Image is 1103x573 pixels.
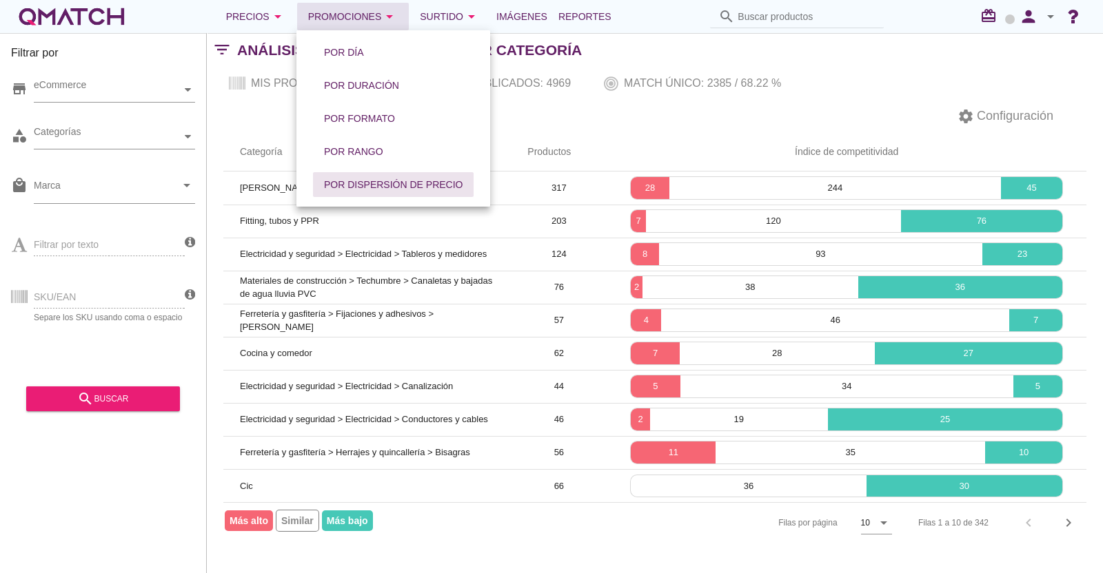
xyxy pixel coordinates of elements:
i: category [11,127,28,144]
button: Por rango [313,139,394,164]
span: Cocina y comedor [240,348,312,358]
h3: Filtrar por [11,45,195,67]
i: search [718,8,735,25]
td: 62 [511,337,607,370]
span: Más alto [225,510,273,531]
div: Surtido [420,8,480,25]
span: Materiales de construcción > Techumbre > Canaletas y bajadas de agua lluvia PVC [240,275,492,300]
div: Por duración [324,79,399,93]
p: 5 [631,379,680,393]
a: white-qmatch-logo [17,3,127,30]
p: 2 [631,413,649,426]
td: 46 [511,403,607,436]
h2: Análisis de competitividad por Categoría [237,39,582,61]
div: 10 [861,517,870,529]
td: 317 [511,171,607,205]
span: Electricidad y seguridad > Electricidad > Canalización [240,381,453,391]
p: 10 [985,446,1062,459]
i: store [11,81,28,97]
span: Más bajo [322,510,373,531]
button: Por dispersión de precio [313,172,474,197]
div: Por día [324,45,364,60]
p: 23 [982,247,1062,261]
a: Reportes [553,3,617,30]
div: buscar [37,390,169,407]
div: Filas por página [640,503,892,543]
button: buscar [26,386,180,411]
p: 45 [1001,181,1062,195]
span: Fitting, tubos y PPR [240,216,319,226]
button: Configuración [947,104,1064,129]
p: 76 [901,214,1062,228]
div: Por dispersión de precio [324,178,463,192]
p: 4 [631,313,661,327]
i: person [1015,7,1042,26]
span: Ferretería y gasfitería > Herrajes y quincallería > Bisagras [240,447,470,457]
p: 46 [661,313,1009,327]
i: arrow_drop_down [463,8,480,25]
p: 93 [659,247,982,261]
i: settings [958,108,974,125]
td: 57 [511,304,607,337]
span: Reportes [558,8,611,25]
a: Por duración [307,69,416,102]
span: Electricidad y seguridad > Electricidad > Tableros y medidores [240,249,487,259]
p: 28 [680,346,875,360]
div: Por formato [324,112,395,126]
button: Next page [1056,510,1081,535]
td: 66 [511,469,607,502]
p: 11 [631,446,716,459]
span: Configuración [974,107,1053,125]
p: 34 [680,379,1013,393]
p: 5 [1013,379,1062,393]
i: arrow_drop_down [179,177,195,194]
td: 124 [511,238,607,271]
button: Surtido [409,3,491,30]
p: 30 [867,479,1062,493]
span: [PERSON_NAME], [PERSON_NAME] y volantes [240,183,435,193]
div: Precios [226,8,286,25]
p: 36 [631,479,866,493]
i: arrow_drop_down [876,514,892,531]
div: Promociones [308,8,398,25]
th: Productos: Not sorted. [511,133,607,171]
p: 2 [631,280,642,294]
button: Por formato [313,106,406,131]
a: Por día [307,36,381,69]
i: arrow_drop_down [1042,8,1059,25]
th: Índice de competitividad: Not sorted. [607,133,1086,171]
span: Cic [240,481,253,491]
button: Por día [313,40,375,65]
button: Promociones [297,3,409,30]
p: 7 [1009,313,1062,327]
a: Por rango [307,135,400,168]
a: Imágenes [491,3,553,30]
i: local_mall [11,177,28,194]
p: 38 [642,280,858,294]
td: 76 [511,271,607,304]
p: 8 [631,247,658,261]
p: 25 [828,413,1062,426]
td: 203 [511,205,607,238]
i: chevron_right [1060,514,1077,531]
button: Por duración [313,73,410,98]
button: Precios [215,3,297,30]
a: Por formato [307,102,412,135]
p: 120 [646,214,901,228]
span: Electricidad y seguridad > Electricidad > Conductores y cables [240,414,488,424]
span: Ferretería y gasfitería > Fijaciones y adhesivos > [PERSON_NAME] [240,309,434,333]
p: 7 [631,214,646,228]
p: 35 [716,446,985,459]
i: arrow_drop_down [381,8,398,25]
span: Imágenes [496,8,547,25]
p: 244 [669,181,1002,195]
p: 7 [631,346,680,360]
span: Similar [276,510,319,532]
i: search [77,390,94,407]
p: 28 [631,181,669,195]
div: Filas 1 a 10 de 342 [918,517,989,529]
a: Por dispersión de precio [307,168,479,201]
i: redeem [980,8,1002,24]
